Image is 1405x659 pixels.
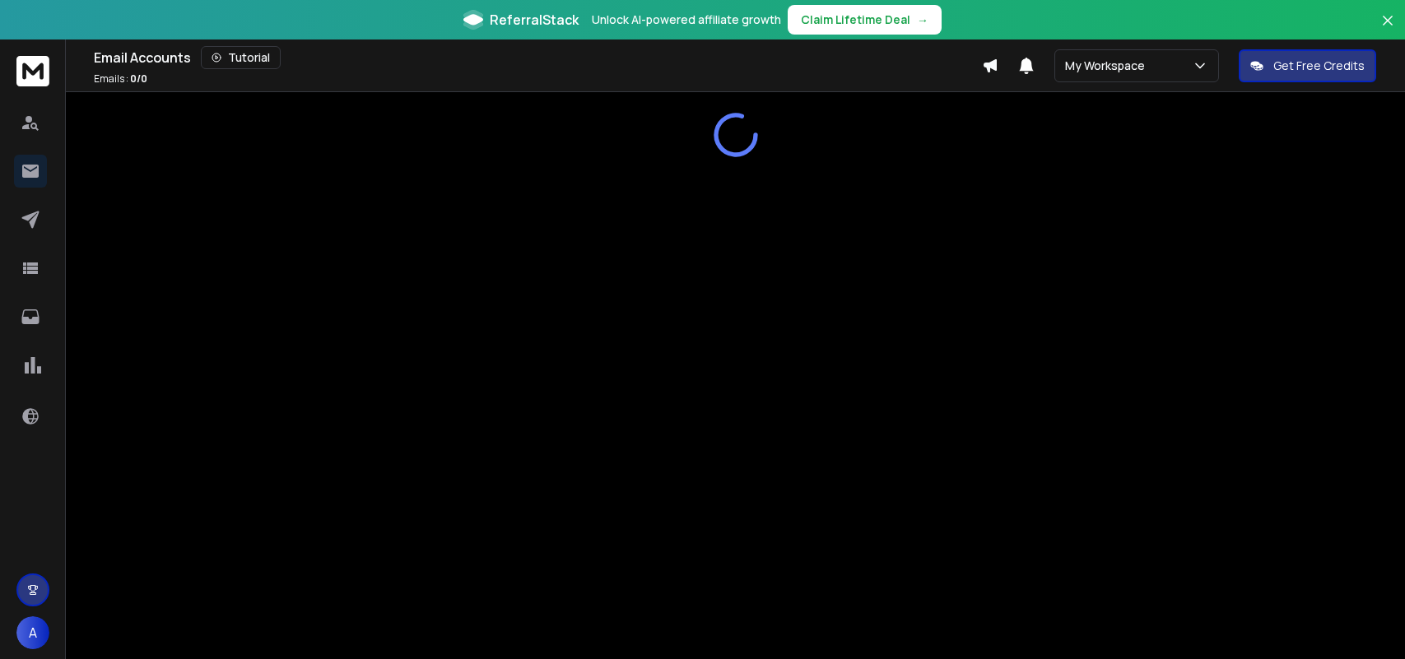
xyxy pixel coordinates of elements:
span: ReferralStack [490,10,579,30]
p: My Workspace [1065,58,1151,74]
div: Email Accounts [94,46,982,69]
button: Tutorial [201,46,281,69]
span: 0 / 0 [130,72,147,86]
button: Get Free Credits [1239,49,1376,82]
p: Unlock AI-powered affiliate growth [592,12,781,28]
p: Get Free Credits [1273,58,1365,74]
button: Close banner [1377,10,1398,49]
button: Claim Lifetime Deal→ [788,5,942,35]
p: Emails : [94,72,147,86]
button: A [16,616,49,649]
span: → [917,12,928,28]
